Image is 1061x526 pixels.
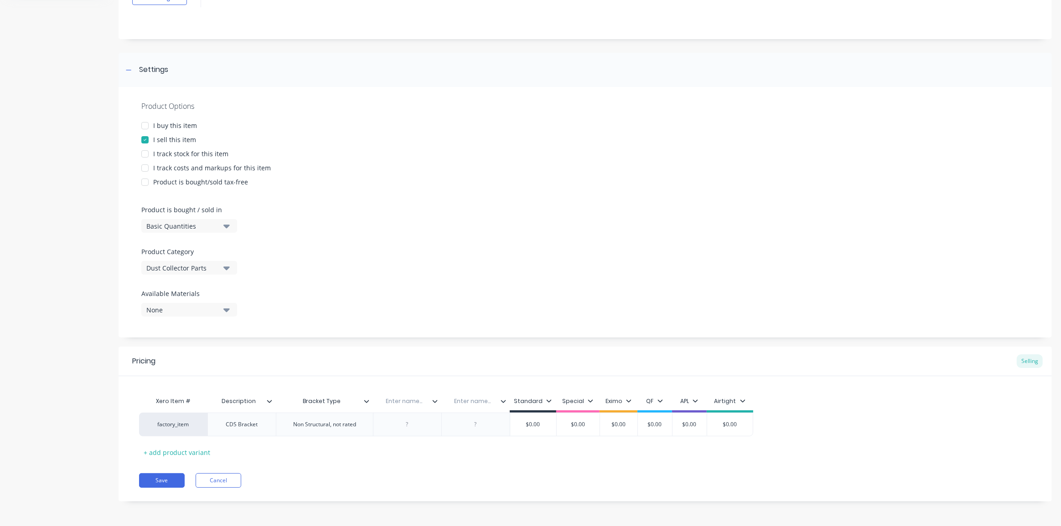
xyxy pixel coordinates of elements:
[141,247,233,256] label: Product Category
[196,473,241,488] button: Cancel
[373,392,441,410] div: Enter name...
[276,392,373,410] div: Bracket Type
[286,419,363,430] div: Non Structural, not rated
[707,413,753,436] div: $0.00
[153,163,271,173] div: I track costs and markups for this item
[146,221,219,231] div: Basic Quantities
[141,303,237,317] button: None
[141,219,237,233] button: Basic Quantities
[148,420,198,429] div: factory_item
[139,392,207,410] div: Xero Item #
[153,177,248,187] div: Product is bought/sold tax-free
[596,413,642,436] div: $0.00
[606,397,631,405] div: Eximo
[667,413,712,436] div: $0.00
[714,397,745,405] div: Airtight
[139,445,215,460] div: + add product variant
[153,149,228,158] div: I track stock for this item
[141,101,1029,112] div: Product Options
[441,390,504,413] div: Enter name...
[146,263,219,273] div: Dust Collector Parts
[276,390,367,413] div: Bracket Type
[141,261,237,275] button: Dust Collector Parts
[153,135,196,144] div: I sell this item
[207,390,270,413] div: Description
[562,397,593,405] div: Special
[647,397,663,405] div: QF
[141,205,233,214] label: Product is bought / sold in
[373,390,436,413] div: Enter name...
[139,413,753,436] div: factory_itemCDS BracketNon Structural, not rated$0.00$0.00$0.00$0.00$0.00$0.00
[139,473,185,488] button: Save
[153,121,197,130] div: I buy this item
[207,392,276,410] div: Description
[219,419,265,430] div: CDS Bracket
[1017,354,1043,368] div: Selling
[146,305,219,315] div: None
[514,397,552,405] div: Standard
[441,392,510,410] div: Enter name...
[555,413,601,436] div: $0.00
[510,413,556,436] div: $0.00
[141,289,237,298] label: Available Materials
[132,356,155,367] div: Pricing
[680,397,698,405] div: APL
[139,64,168,76] div: Settings
[632,413,678,436] div: $0.00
